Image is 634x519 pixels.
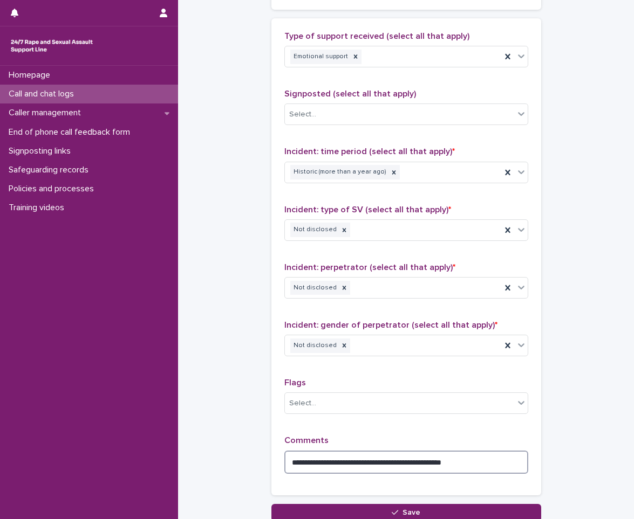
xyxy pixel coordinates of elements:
span: Save [403,509,420,516]
p: Homepage [4,70,59,80]
span: Comments [284,436,329,445]
div: Select... [289,398,316,409]
p: End of phone call feedback form [4,127,139,137]
p: Safeguarding records [4,165,97,175]
span: Incident: perpetrator (select all that apply) [284,263,455,272]
span: Signposted (select all that apply) [284,89,416,98]
span: Flags [284,378,306,387]
p: Call and chat logs [4,89,83,99]
span: Type of support received (select all that apply) [284,32,469,40]
div: Select... [289,109,316,120]
p: Signposting links [4,146,79,156]
p: Training videos [4,203,73,213]
div: Emotional support [290,50,350,64]
div: Not disclosed [290,223,338,237]
span: Incident: time period (select all that apply) [284,147,455,156]
span: Incident: type of SV (select all that apply) [284,205,451,214]
p: Policies and processes [4,184,103,194]
div: Historic (more than a year ago) [290,165,388,179]
img: rhQMoQhaT3yELyF149Cw [9,35,95,57]
div: Not disclosed [290,338,338,353]
span: Incident: gender of perpetrator (select all that apply) [284,321,497,329]
p: Caller management [4,108,90,118]
div: Not disclosed [290,281,338,295]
